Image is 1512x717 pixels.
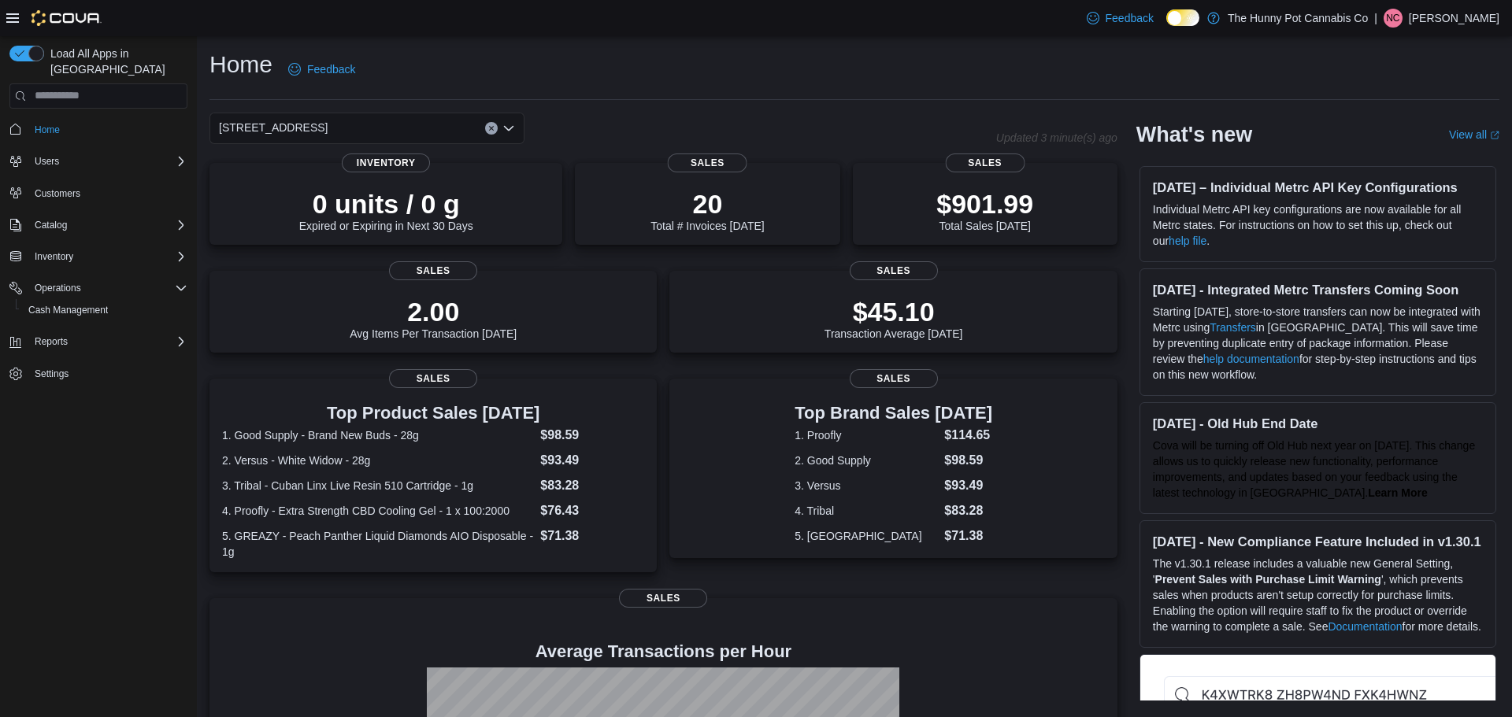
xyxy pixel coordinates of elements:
p: Starting [DATE], store-to-store transfers can now be integrated with Metrc using in [GEOGRAPHIC_D... [1153,304,1483,383]
img: Cova [31,10,102,26]
span: Home [28,120,187,139]
p: 20 [650,188,764,220]
p: The Hunny Pot Cannabis Co [1228,9,1368,28]
button: Inventory [3,246,194,268]
h3: Top Brand Sales [DATE] [795,404,992,423]
a: Transfers [1210,321,1256,334]
span: Sales [389,261,477,280]
dd: $71.38 [944,527,992,545]
dt: 1. Proofly [795,427,938,443]
button: Open list of options [502,122,515,135]
button: Catalog [28,216,73,235]
span: Cash Management [28,304,108,316]
button: Clear input [485,122,498,135]
span: NC [1386,9,1399,28]
h1: Home [209,49,272,80]
dd: $98.59 [540,426,644,445]
dt: 3. Tribal - Cuban Linx Live Resin 510 Cartridge - 1g [222,478,534,493]
span: Inventory [342,153,430,172]
input: Dark Mode [1166,9,1199,26]
a: help file [1169,235,1206,247]
dt: 2. Versus - White Widow - 28g [222,453,534,468]
dt: 1. Good Supply - Brand New Buds - 28g [222,427,534,443]
div: Total # Invoices [DATE] [650,188,764,232]
a: Documentation [1328,620,1402,633]
a: Learn More [1368,486,1427,499]
nav: Complex example [9,112,187,427]
p: Updated 3 minute(s) ago [996,131,1117,144]
h3: [DATE] - Integrated Metrc Transfers Coming Soon [1153,282,1483,298]
dd: $98.59 [944,451,992,470]
h3: Top Product Sales [DATE] [222,404,644,423]
button: Home [3,118,194,141]
h3: [DATE] - New Compliance Feature Included in v1.30.1 [1153,534,1483,549]
button: Settings [3,362,194,385]
span: Sales [850,261,938,280]
strong: Prevent Sales with Purchase Limit Warning [1155,573,1381,586]
a: help documentation [1203,353,1299,365]
span: Reports [28,332,187,351]
svg: External link [1490,131,1499,140]
span: Cash Management [22,301,187,320]
button: Catalog [3,214,194,236]
a: Home [28,120,66,139]
p: The v1.30.1 release includes a valuable new General Setting, ' ', which prevents sales when produ... [1153,556,1483,634]
button: Reports [3,331,194,353]
p: | [1374,9,1377,28]
span: [STREET_ADDRESS] [219,118,328,137]
span: Feedback [1106,10,1154,26]
span: Inventory [35,250,73,263]
p: [PERSON_NAME] [1409,9,1499,28]
span: Catalog [35,219,67,231]
button: Users [3,150,194,172]
dt: 5. [GEOGRAPHIC_DATA] [795,528,938,544]
a: Feedback [1080,2,1160,34]
span: Users [28,152,187,171]
span: Operations [28,279,187,298]
p: 0 units / 0 g [299,188,473,220]
dt: 4. Tribal [795,503,938,519]
p: $901.99 [936,188,1033,220]
div: Expired or Expiring in Next 30 Days [299,188,473,232]
button: Operations [3,277,194,299]
dd: $93.49 [944,476,992,495]
button: Operations [28,279,87,298]
h2: What's new [1136,122,1252,147]
dt: 4. Proofly - Extra Strength CBD Cooling Gel - 1 x 100:2000 [222,503,534,519]
span: Sales [945,153,1025,172]
span: Customers [35,187,80,200]
span: Feedback [307,61,355,77]
span: Cova will be turning off Old Hub next year on [DATE]. This change allows us to quickly release ne... [1153,439,1475,499]
span: Settings [35,368,69,380]
button: Users [28,152,65,171]
dd: $83.28 [540,476,644,495]
h3: [DATE] - Old Hub End Date [1153,416,1483,431]
a: Settings [28,364,75,383]
dt: 3. Versus [795,478,938,493]
button: Inventory [28,247,80,266]
span: Reports [35,335,68,348]
a: Customers [28,184,87,203]
span: Catalog [28,216,187,235]
dd: $114.65 [944,426,992,445]
a: Feedback [282,54,361,85]
div: Avg Items Per Transaction [DATE] [350,296,517,340]
span: Operations [35,282,81,294]
a: Cash Management [22,301,114,320]
span: Sales [850,369,938,388]
span: Sales [668,153,747,172]
span: Settings [28,364,187,383]
button: Customers [3,182,194,205]
span: Dark Mode [1166,26,1167,27]
span: Users [35,155,59,168]
dd: $76.43 [540,501,644,520]
a: View allExternal link [1449,128,1499,141]
span: Home [35,124,60,136]
span: Load All Apps in [GEOGRAPHIC_DATA] [44,46,187,77]
h4: Average Transactions per Hour [222,642,1105,661]
div: Transaction Average [DATE] [825,296,963,340]
span: Sales [619,589,707,608]
h3: [DATE] – Individual Metrc API Key Configurations [1153,179,1483,195]
button: Cash Management [16,299,194,321]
